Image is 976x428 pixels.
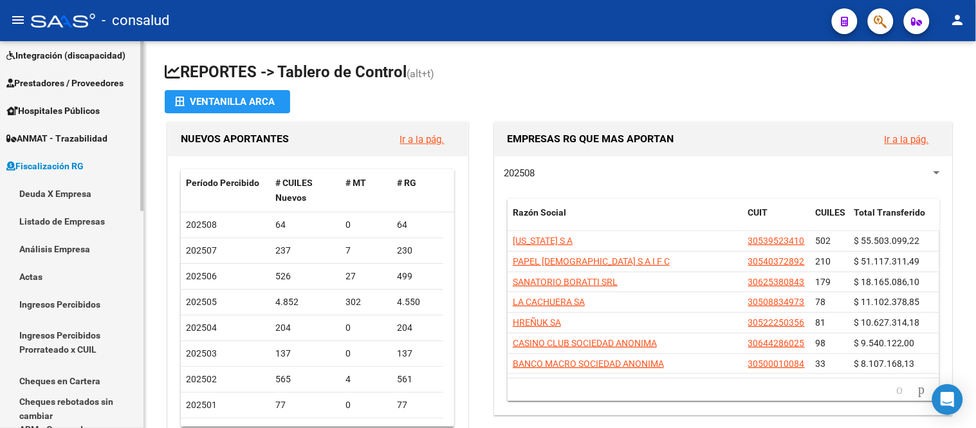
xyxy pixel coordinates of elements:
datatable-header-cell: CUILES [811,199,849,241]
div: 77 [275,398,335,413]
span: 202505 [186,297,217,307]
datatable-header-cell: Total Transferido [849,199,939,241]
mat-icon: person [950,12,966,28]
span: 78 [816,297,826,307]
div: 302 [345,295,387,310]
button: Ir a la pág. [874,127,939,151]
div: 0 [345,218,387,232]
div: 204 [397,321,438,335]
span: EMPRESAS RG QUE MAS APORTAN [508,133,674,145]
span: Razón Social [513,207,566,218]
span: 202508 [186,219,217,230]
span: 30539523410 [748,236,805,246]
span: 98 [816,338,826,348]
div: 561 [397,372,438,387]
div: 27 [345,269,387,284]
a: Ir a la pág. [885,134,929,145]
span: Fiscalización RG [6,159,84,173]
div: 0 [345,398,387,413]
span: 202506 [186,271,217,281]
span: # RG [397,178,416,188]
span: 502 [816,236,831,246]
span: 210 [816,256,831,266]
div: 565 [275,372,335,387]
div: 64 [397,218,438,232]
span: 81 [816,317,826,328]
datatable-header-cell: # MT [340,169,392,212]
datatable-header-cell: CUIT [743,199,811,241]
span: 202507 [186,245,217,256]
span: BANCO MACRO SOCIEDAD ANONIMA [513,358,664,369]
span: PAPEL [DEMOGRAPHIC_DATA] S A I F C [513,256,670,266]
span: $ 18.165.086,10 [854,277,920,287]
div: Ventanilla ARCA [175,90,280,113]
a: Ir a la pág. [400,134,445,145]
span: CUILES [816,207,846,218]
span: (alt+t) [407,68,434,80]
button: Ir a la pág. [390,127,455,151]
span: Prestadores / Proveedores [6,76,124,90]
span: $ 8.107.168,13 [854,358,915,369]
span: Período Percibido [186,178,259,188]
div: 64 [275,218,335,232]
span: CUIT [748,207,768,218]
div: 137 [397,346,438,361]
span: $ 10.627.314,18 [854,317,920,328]
span: 30500010084 [748,358,805,369]
span: $ 11.102.378,85 [854,297,920,307]
div: 0 [345,346,387,361]
span: 30522250356 [748,317,805,328]
span: - consalud [102,6,169,35]
div: 77 [397,398,438,413]
h1: REPORTES -> Tablero de Control [165,62,955,84]
span: 202502 [186,374,217,384]
span: 33 [816,358,826,369]
div: 4.852 [275,295,335,310]
span: 202501 [186,400,217,410]
span: $ 9.540.122,00 [854,338,915,348]
span: # CUILES Nuevos [275,178,313,203]
div: Open Intercom Messenger [932,384,963,415]
span: 179 [816,277,831,287]
div: 137 [275,346,335,361]
span: [US_STATE] S A [513,236,573,246]
span: $ 55.503.099,22 [854,236,920,246]
datatable-header-cell: Período Percibido [181,169,270,212]
span: Integración (discapacidad) [6,48,125,62]
a: go to next page [913,383,931,397]
span: Total Transferido [854,207,926,218]
span: 202504 [186,322,217,333]
span: 30644286025 [748,338,805,348]
div: 4 [345,372,387,387]
div: 7 [345,243,387,258]
div: 0 [345,321,387,335]
span: LA CACHUERA SA [513,297,585,307]
mat-icon: menu [10,12,26,28]
div: 204 [275,321,335,335]
span: ANMAT - Trazabilidad [6,131,107,145]
span: 30625380843 [748,277,805,287]
div: 237 [275,243,335,258]
span: NUEVOS APORTANTES [181,133,289,145]
datatable-header-cell: # RG [392,169,443,212]
span: $ 51.117.311,49 [854,256,920,266]
span: SANATORIO BORATTI SRL [513,277,618,287]
span: # MT [345,178,366,188]
div: 4.550 [397,295,438,310]
button: Ventanilla ARCA [165,90,290,113]
span: CASINO CLUB SOCIEDAD ANONIMA [513,338,657,348]
span: 202503 [186,348,217,358]
div: 526 [275,269,335,284]
span: 202508 [504,167,535,179]
span: 30508834973 [748,297,805,307]
datatable-header-cell: # CUILES Nuevos [270,169,340,212]
a: go to previous page [891,383,909,397]
span: 30540372892 [748,256,805,266]
datatable-header-cell: Razón Social [508,199,743,241]
div: 499 [397,269,438,284]
span: HREÑUK SA [513,317,561,328]
div: 230 [397,243,438,258]
span: Hospitales Públicos [6,104,100,118]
